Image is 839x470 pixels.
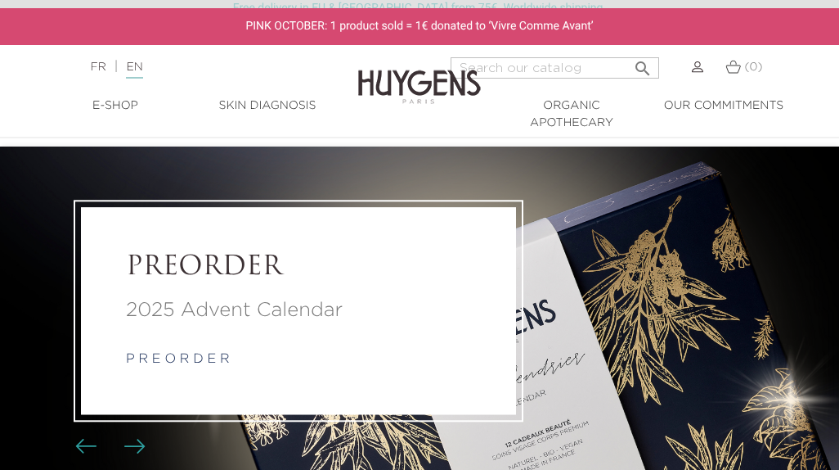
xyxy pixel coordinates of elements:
a: E-Shop [39,97,191,115]
a: PREORDER [126,252,471,283]
a: Our commitments [648,97,800,115]
i:  [633,54,653,74]
a: FR [90,61,105,73]
a: p r e o r d e r [126,354,230,367]
div: | [82,57,337,77]
span: (0) [744,61,762,73]
input: Search [451,57,659,79]
a: Organic Apothecary [496,97,648,132]
div: Carousel buttons [82,435,135,459]
a: Skin Diagnosis [191,97,343,115]
a: EN [126,61,142,79]
a: 2025 Advent Calendar [126,296,471,326]
img: Huygens [358,43,481,106]
button:  [628,52,657,75]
